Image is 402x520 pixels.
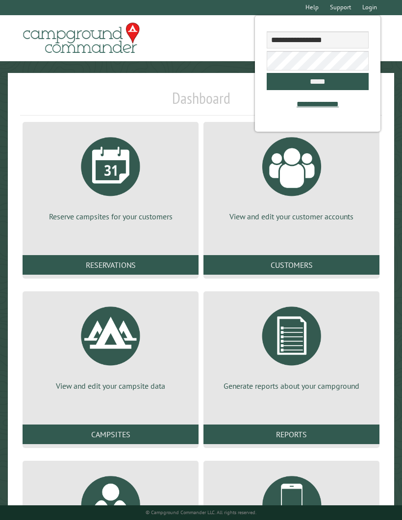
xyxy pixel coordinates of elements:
[23,425,199,444] a: Campsites
[146,509,256,516] small: © Campground Commander LLC. All rights reserved.
[215,380,368,391] p: Generate reports about your campground
[23,255,199,275] a: Reservations
[34,211,187,222] p: Reserve campsites for your customers
[215,211,368,222] p: View and edit your customer accounts
[203,425,379,444] a: Reports
[20,19,143,57] img: Campground Commander
[215,299,368,391] a: Generate reports about your campground
[215,130,368,222] a: View and edit your customer accounts
[34,130,187,222] a: Reserve campsites for your customers
[34,299,187,391] a: View and edit your campsite data
[203,255,379,275] a: Customers
[20,89,382,116] h1: Dashboard
[34,380,187,391] p: View and edit your campsite data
